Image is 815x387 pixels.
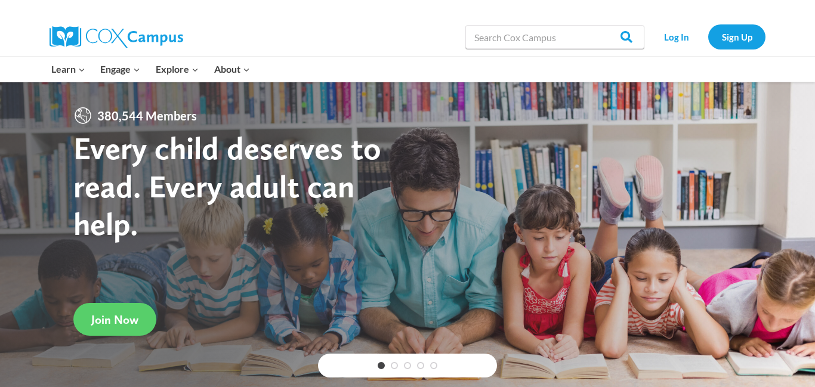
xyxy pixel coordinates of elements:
a: 1 [378,362,385,369]
nav: Secondary Navigation [650,24,765,49]
a: 2 [391,362,398,369]
a: 4 [417,362,424,369]
span: Engage [100,61,140,77]
a: 3 [404,362,411,369]
input: Search Cox Campus [465,25,644,49]
strong: Every child deserves to read. Every adult can help. [73,129,381,243]
a: 5 [430,362,437,369]
a: Join Now [73,303,156,336]
span: About [214,61,250,77]
span: Learn [51,61,85,77]
span: 380,544 Members [92,106,202,125]
span: Explore [156,61,199,77]
a: Log In [650,24,702,49]
img: Cox Campus [50,26,183,48]
a: Sign Up [708,24,765,49]
nav: Primary Navigation [44,57,257,82]
span: Join Now [91,312,138,327]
